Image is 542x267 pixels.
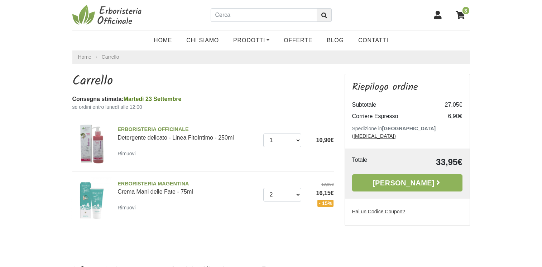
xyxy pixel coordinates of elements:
[117,126,258,133] span: ERBORISTERIA OFFICINALE
[277,33,320,48] a: OFFERTE
[462,6,470,15] span: 3
[147,33,179,48] a: Home
[117,180,258,188] span: ERBORISTERIA MAGENTINA
[352,209,406,214] u: Hai un Codice Coupon?
[352,208,406,215] label: Hai un Codice Coupon?
[117,180,258,195] a: ERBORISTERIA MAGENTINACrema Mani delle Fate - 75ml
[117,203,139,212] a: Rimuovi
[351,33,395,48] a: Contatti
[320,33,351,48] a: Blog
[317,200,334,207] span: - 15%
[117,149,139,158] a: Rimuovi
[102,54,119,60] a: Carrello
[78,53,91,61] a: Home
[352,99,434,111] td: Subtotale
[72,4,144,26] img: Erboristeria Officinale
[70,177,112,220] img: Crema Mani delle Fate - 75ml
[211,8,317,22] input: Cerca
[226,33,277,48] a: Prodotti
[316,137,334,143] span: 10,90€
[72,103,334,111] small: se ordini entro lunedì alle 12:00
[72,95,334,103] div: Consegna stimata:
[307,189,334,198] span: 16,15€
[179,33,226,48] a: Chi Siamo
[352,174,462,191] a: [PERSON_NAME]
[434,111,462,122] td: 6,90€
[117,126,258,141] a: ERBORISTERIA OFFICINALEDetergente delicato - Linea FitoIntimo - 250ml
[352,111,434,122] td: Corriere Espresso
[352,81,462,93] h3: Riepilogo ordine
[307,181,334,188] del: 19,00€
[117,151,136,156] small: Rimuovi
[352,133,396,139] a: ([MEDICAL_DATA])
[452,6,470,24] a: 3
[393,156,462,169] td: 33,95€
[434,99,462,111] td: 27,05€
[72,74,334,89] h1: Carrello
[382,126,436,131] b: [GEOGRAPHIC_DATA]
[352,125,462,140] p: Spedizione in
[70,123,112,165] img: Detergente delicato - Linea FitoIntimo - 250ml
[117,205,136,210] small: Rimuovi
[352,156,393,169] td: Totale
[72,50,470,64] nav: breadcrumb
[124,96,182,102] span: Martedì 23 Settembre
